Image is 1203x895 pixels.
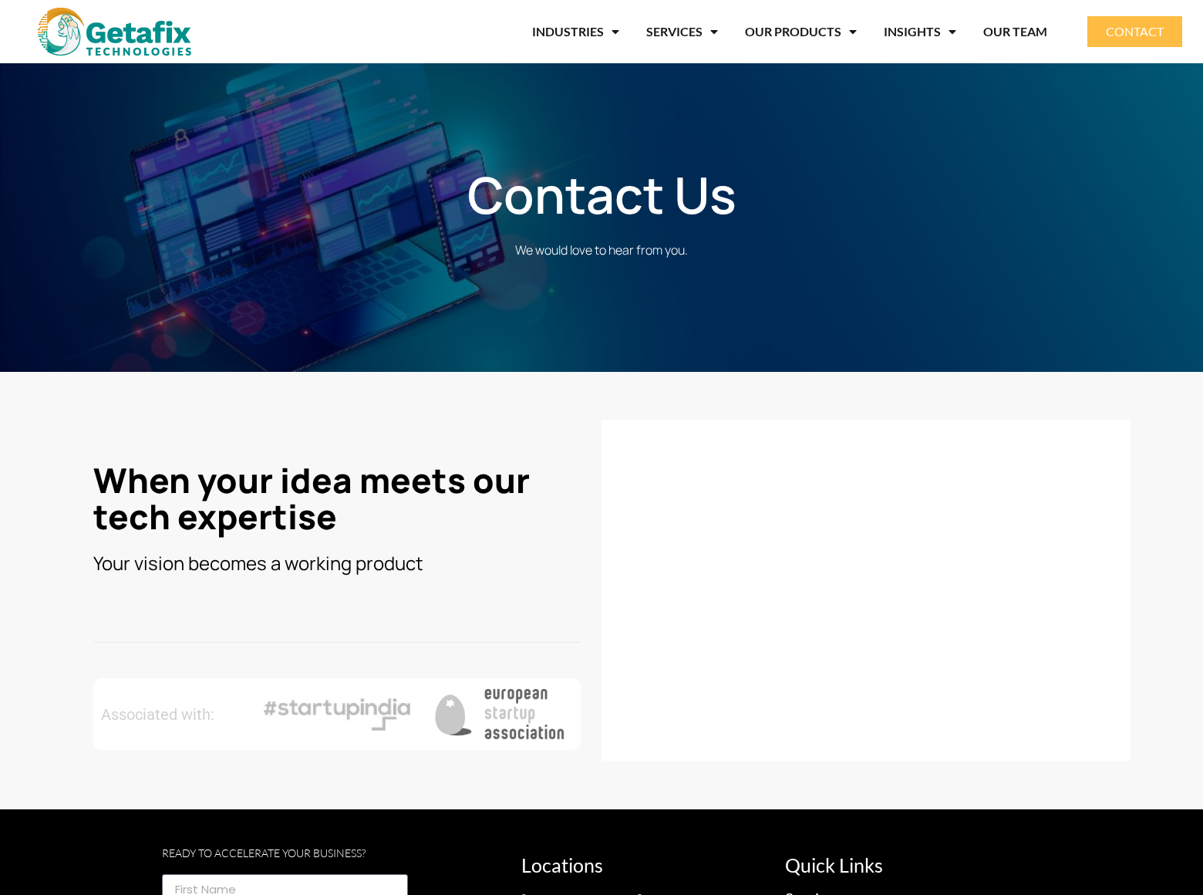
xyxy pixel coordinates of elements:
[785,856,1033,875] h2: Quick Links
[38,8,191,56] img: web and mobile application development company
[236,14,1047,49] nav: Menu
[170,241,1033,259] p: We would love to hear from you.
[646,14,718,49] a: SERVICES
[983,14,1047,49] a: OUR TEAM
[162,848,408,859] p: Ready to Accelerate your business?
[170,165,1033,225] h1: Contact Us
[884,14,956,49] a: INSIGHTS
[93,550,581,576] h3: Your vision becomes a working product
[93,462,581,535] h3: When your idea meets our tech expertise
[101,707,248,722] h2: Associated with:
[1106,25,1164,38] span: CONTACT
[521,856,770,875] h2: Locations
[1087,16,1182,47] a: CONTACT
[745,14,857,49] a: OUR PRODUCTS
[532,14,619,49] a: INDUSTRIES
